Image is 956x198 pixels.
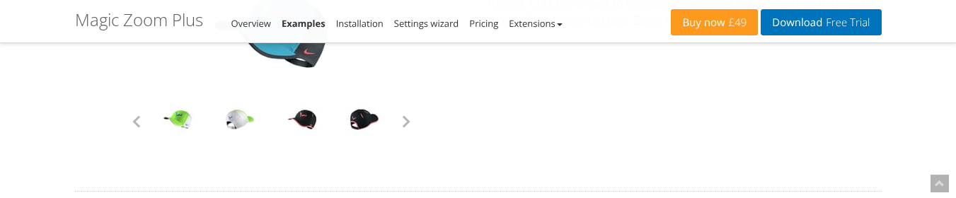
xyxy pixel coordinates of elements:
[75,11,203,29] h1: Magic Zoom Plus
[231,17,271,30] a: Overview
[509,17,562,30] a: Extensions
[761,9,881,35] a: DownloadFree Trial
[282,17,326,30] a: Examples
[469,17,498,30] a: Pricing
[725,17,747,28] span: £49
[336,17,384,30] a: Installation
[394,17,459,30] a: Settings wizard
[671,9,758,35] a: Buy now£49
[822,17,870,28] span: Free Trial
